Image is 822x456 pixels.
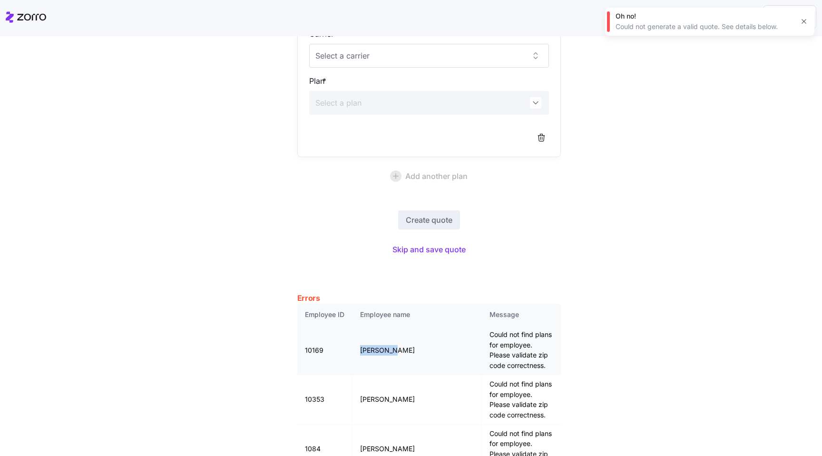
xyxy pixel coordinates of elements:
svg: add icon [390,170,401,182]
td: 10353 [297,375,352,425]
span: Create quote [406,214,452,226]
div: Could not generate a valid quote. See details below. [616,22,793,31]
input: Select a plan [309,91,549,115]
button: Skip and save quote [385,241,473,258]
span: Skip and save quote [392,244,466,255]
button: Add another plan [297,165,561,188]
div: Message [489,309,553,320]
span: Errors [297,292,320,304]
td: [PERSON_NAME] [352,326,482,375]
label: Plan [309,75,328,87]
td: [PERSON_NAME] [352,375,482,425]
td: Could not find plans for employee. Please validate zip code correctness. [482,375,560,425]
div: Oh no! [616,11,793,21]
td: Could not find plans for employee. Please validate zip code correctness. [482,326,560,375]
button: Create quote [398,210,460,229]
div: Employee name [360,309,474,320]
input: Select a carrier [309,44,549,68]
div: Employee ID [305,309,344,320]
td: 10169 [297,326,352,375]
span: Add another plan [405,170,468,182]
